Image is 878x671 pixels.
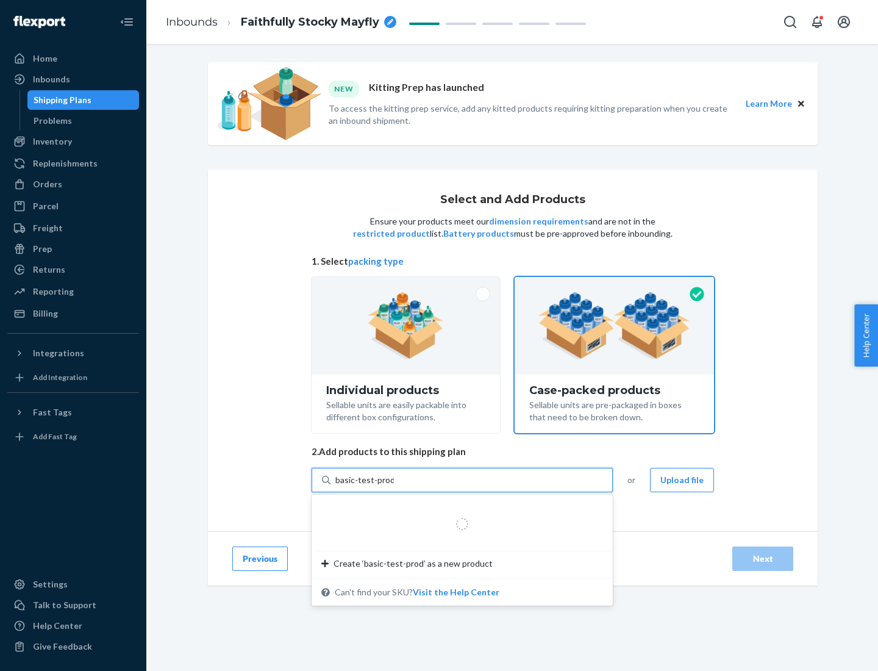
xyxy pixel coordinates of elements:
[33,285,74,298] div: Reporting
[7,239,139,259] a: Prep
[832,10,856,34] button: Open account menu
[538,292,690,359] img: case-pack.59cecea509d18c883b923b81aeac6d0b.png
[33,406,72,418] div: Fast Tags
[27,90,140,110] a: Shipping Plans
[156,4,406,40] ol: breadcrumbs
[413,586,499,598] button: Create ‘basic-test-prod’ as a new productCan't find your SKU?
[7,154,139,173] a: Replenishments
[7,427,139,447] a: Add Fast Tag
[13,16,65,28] img: Flexport logo
[352,215,674,240] p: Ensure your products meet our and are not in the list. must be pre-approved before inbounding.
[33,307,58,320] div: Billing
[489,215,588,228] button: dimension requirements
[312,445,714,458] span: 2. Add products to this shipping plan
[33,640,92,653] div: Give Feedback
[732,547,793,571] button: Next
[329,102,735,127] p: To access the kitting prep service, add any kitted products requiring kitting preparation when yo...
[335,474,394,486] input: Create ‘basic-test-prod’ as a new productCan't find your SKU?Visit the Help Center
[854,304,878,367] button: Help Center
[33,157,98,170] div: Replenishments
[232,547,288,571] button: Previous
[33,52,57,65] div: Home
[627,474,635,486] span: or
[369,81,484,97] p: Kitting Prep has launched
[7,403,139,422] button: Fast Tags
[33,599,96,611] div: Talk to Support
[241,15,379,30] span: Faithfully Stocky Mayfly
[7,616,139,636] a: Help Center
[794,97,808,110] button: Close
[33,347,84,359] div: Integrations
[312,255,714,268] span: 1. Select
[650,468,714,492] button: Upload file
[743,553,783,565] div: Next
[33,578,68,590] div: Settings
[33,620,82,632] div: Help Center
[746,97,792,110] button: Learn More
[33,178,62,190] div: Orders
[33,222,63,234] div: Freight
[7,174,139,194] a: Orders
[7,575,139,594] a: Settings
[7,70,139,89] a: Inbounds
[33,73,70,85] div: Inbounds
[529,396,699,423] div: Sellable units are pre-packaged in boxes that need to be broken down.
[33,431,77,442] div: Add Fast Tag
[329,81,359,97] div: NEW
[778,10,802,34] button: Open Search Box
[334,558,493,570] span: Create ‘basic-test-prod’ as a new product
[7,343,139,363] button: Integrations
[166,15,218,29] a: Inbounds
[529,384,699,396] div: Case-packed products
[34,115,72,127] div: Problems
[7,132,139,151] a: Inventory
[7,595,139,615] a: Talk to Support
[7,282,139,301] a: Reporting
[27,111,140,131] a: Problems
[7,260,139,279] a: Returns
[348,255,404,268] button: packing type
[7,637,139,656] button: Give Feedback
[33,200,59,212] div: Parcel
[33,372,87,382] div: Add Integration
[33,135,72,148] div: Inventory
[440,194,585,206] h1: Select and Add Products
[335,586,499,598] span: Can't find your SKU?
[326,396,485,423] div: Sellable units are easily packable into different box configurations.
[368,292,444,359] img: individual-pack.facf35554cb0f1810c75b2bd6df2d64e.png
[7,368,139,387] a: Add Integration
[33,264,65,276] div: Returns
[353,228,430,240] button: restricted product
[7,304,139,323] a: Billing
[34,94,91,106] div: Shipping Plans
[7,49,139,68] a: Home
[805,10,829,34] button: Open notifications
[326,384,485,396] div: Individual products
[115,10,139,34] button: Close Navigation
[443,228,514,240] button: Battery products
[7,218,139,238] a: Freight
[33,243,52,255] div: Prep
[7,196,139,216] a: Parcel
